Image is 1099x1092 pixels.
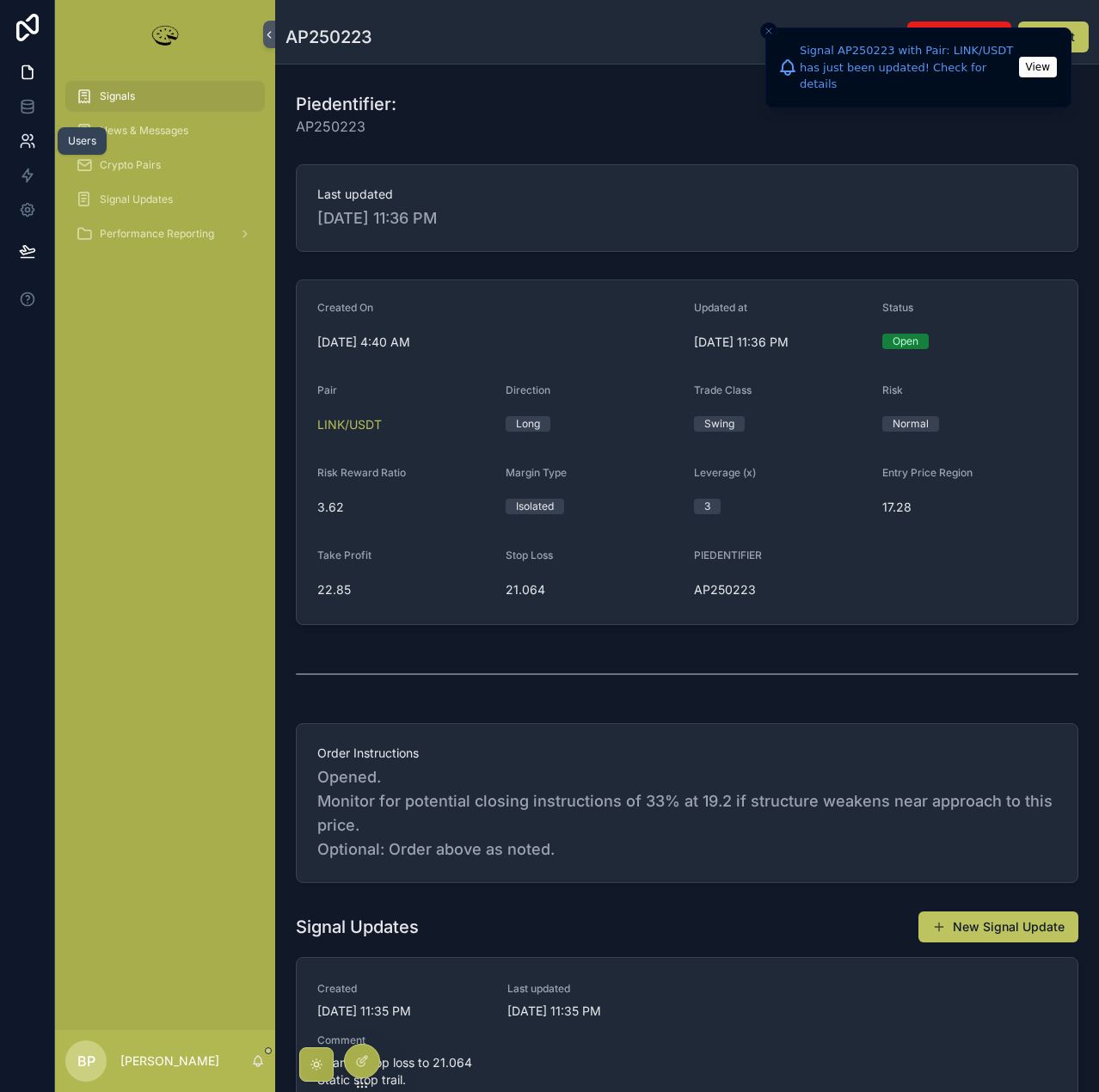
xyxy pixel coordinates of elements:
[317,745,1057,762] span: Order Instructions
[918,911,1078,942] button: New Signal Update
[882,466,973,479] span: Entry Price Region
[317,581,492,598] span: 22.85
[893,334,918,349] div: Open
[65,115,265,146] a: News & Messages
[68,134,96,148] div: Users
[317,301,373,314] span: Created On
[694,301,747,314] span: Updated at
[507,1003,677,1020] span: [DATE] 11:35 PM
[317,206,1057,230] span: [DATE] 11:36 PM
[77,1051,95,1071] span: BP
[65,81,265,112] a: Signals
[65,218,265,249] a: Performance Reporting
[296,116,396,137] span: AP250223
[317,1054,1057,1089] span: Change stop loss to 21.064 Static stop trail.
[506,466,567,479] span: Margin Type
[882,301,913,314] span: Status
[100,89,135,103] span: Signals
[55,69,275,272] div: scrollable content
[694,549,762,561] span: PIEDENTIFIER
[285,25,372,49] h1: AP250223
[506,383,550,396] span: Direction
[506,549,553,561] span: Stop Loss
[516,499,554,514] div: Isolated
[317,1003,487,1020] span: [DATE] 11:35 PM
[317,466,406,479] span: Risk Reward Ratio
[317,499,492,516] span: 3.62
[704,416,734,432] div: Swing
[506,581,680,598] span: 21.064
[65,184,265,215] a: Signal Updates
[317,383,337,396] span: Pair
[148,21,182,48] img: App logo
[317,186,1057,203] span: Last updated
[317,765,1057,862] span: Opened. Monitor for potential closing instructions of 33% at 19.2 if structure weakens near appro...
[893,416,929,432] div: Normal
[882,499,1057,516] span: 17.28
[296,915,419,939] h1: Signal Updates
[296,92,396,116] h1: Piedentifier:
[516,416,540,432] div: Long
[882,383,903,396] span: Risk
[120,1052,219,1070] p: [PERSON_NAME]
[100,193,173,206] span: Signal Updates
[1019,57,1057,77] button: View
[704,499,710,514] div: 3
[317,982,487,996] span: Created
[317,416,382,433] a: LINK/USDT
[760,22,777,40] button: Close toast
[317,549,371,561] span: Take Profit
[694,466,756,479] span: Leverage (x)
[507,982,677,996] span: Last updated
[694,383,752,396] span: Trade Class
[100,158,161,172] span: Crypto Pairs
[317,1034,1057,1047] span: Comment
[65,150,265,181] a: Crypto Pairs
[800,42,1014,93] div: Signal AP250223 with Pair: LINK/USDT has just been updated! Check for details
[100,227,214,241] span: Performance Reporting
[694,334,869,351] span: [DATE] 11:36 PM
[317,334,680,351] span: [DATE] 4:40 AM
[694,581,869,598] span: AP250223
[100,124,188,138] span: News & Messages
